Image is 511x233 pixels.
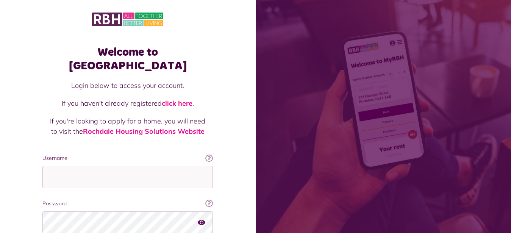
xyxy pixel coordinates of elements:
[42,154,213,162] label: Username
[50,116,205,136] p: If you're looking to apply for a home, you will need to visit the
[42,45,213,73] h1: Welcome to [GEOGRAPHIC_DATA]
[83,127,205,136] a: Rochdale Housing Solutions Website
[92,11,163,27] img: MyRBH
[50,80,205,91] p: Login below to access your account.
[42,200,213,208] label: Password
[162,99,192,108] a: click here
[50,98,205,108] p: If you haven't already registered .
